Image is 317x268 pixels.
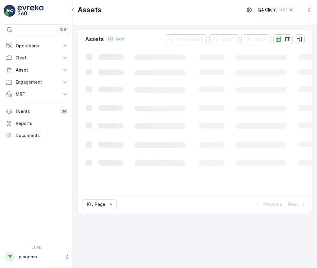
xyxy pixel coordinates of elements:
[241,34,271,44] button: Import
[4,246,70,249] span: v 1.48.1
[62,109,67,114] p: 34
[116,36,124,42] p: Add
[78,5,102,15] p: Assets
[4,52,70,64] button: Fleet
[4,117,70,129] a: Reports
[253,36,267,42] p: Import
[254,201,283,208] button: Previous
[279,8,295,12] p: ( +03:00 )
[258,5,312,15] button: QA Client(+03:00)
[16,79,58,85] p: Engagement
[287,201,307,208] button: Next
[16,55,58,61] p: Fleet
[16,67,58,73] p: Asset
[16,108,57,114] p: Events
[4,129,70,142] a: Documents
[18,5,43,17] img: logo_light-DOdMpM7g.png
[16,91,58,97] p: MRF
[5,252,15,262] div: PP
[4,40,70,52] button: Operations
[288,201,298,207] p: Next
[4,250,70,263] button: PPpingdom
[16,43,58,49] p: Operations
[60,27,66,32] p: ⌘B
[4,88,70,100] button: MRF
[85,35,104,43] p: Assets
[16,132,68,139] p: Documents
[4,5,16,17] img: logo
[258,7,277,13] p: QA Client
[16,120,68,126] p: Reports
[209,34,239,44] button: Export
[165,34,207,44] button: Clear Filters
[4,64,70,76] button: Asset
[4,105,70,117] a: Events34
[263,201,282,207] p: Previous
[221,36,235,42] p: Export
[19,254,62,260] p: pingdom
[105,35,127,43] button: Add
[4,76,70,88] button: Engagement
[177,36,203,42] p: Clear Filters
